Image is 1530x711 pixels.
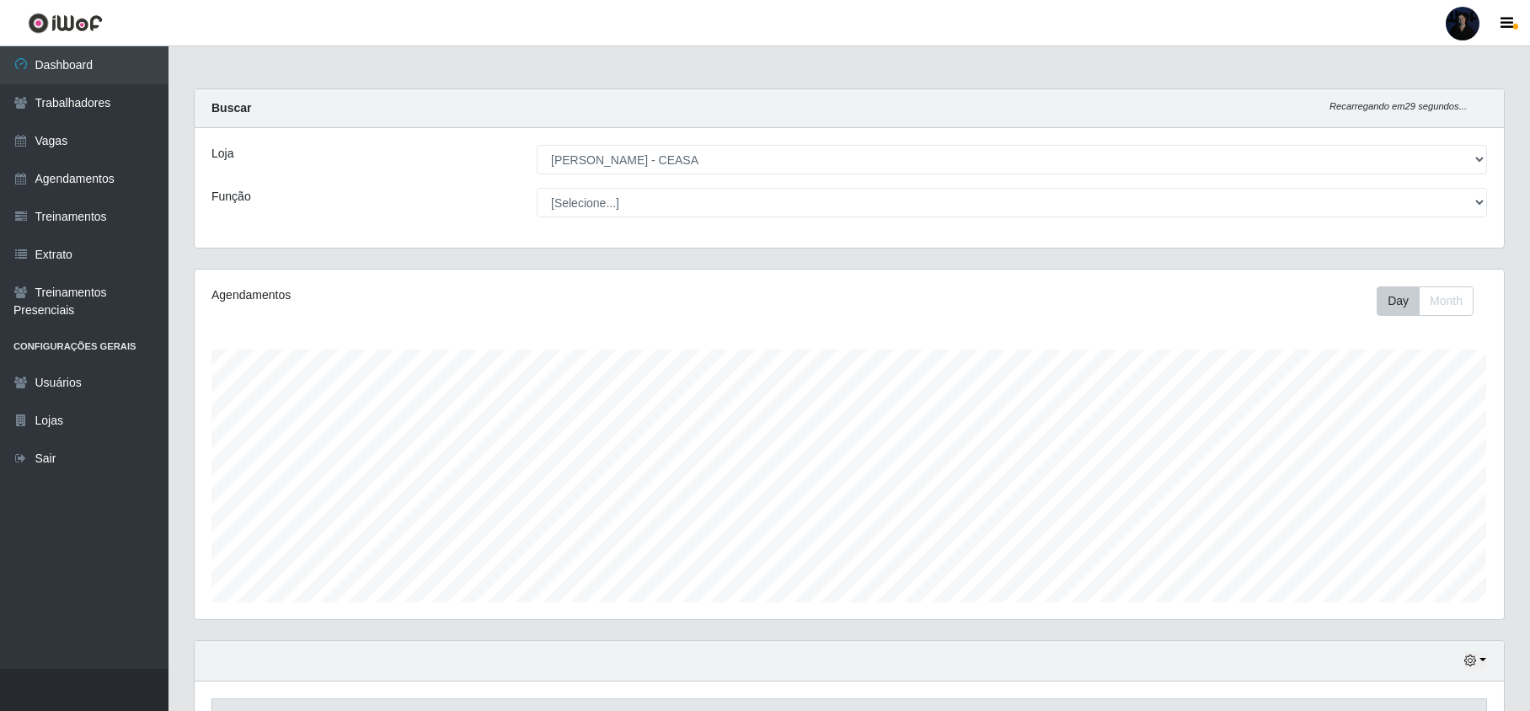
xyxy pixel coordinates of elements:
[211,145,233,163] label: Loja
[1377,286,1474,316] div: First group
[211,286,728,304] div: Agendamentos
[211,188,251,206] label: Função
[1377,286,1487,316] div: Toolbar with button groups
[28,13,103,34] img: CoreUI Logo
[211,101,251,115] strong: Buscar
[1419,286,1474,316] button: Month
[1377,286,1420,316] button: Day
[1329,101,1467,111] i: Recarregando em 29 segundos...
